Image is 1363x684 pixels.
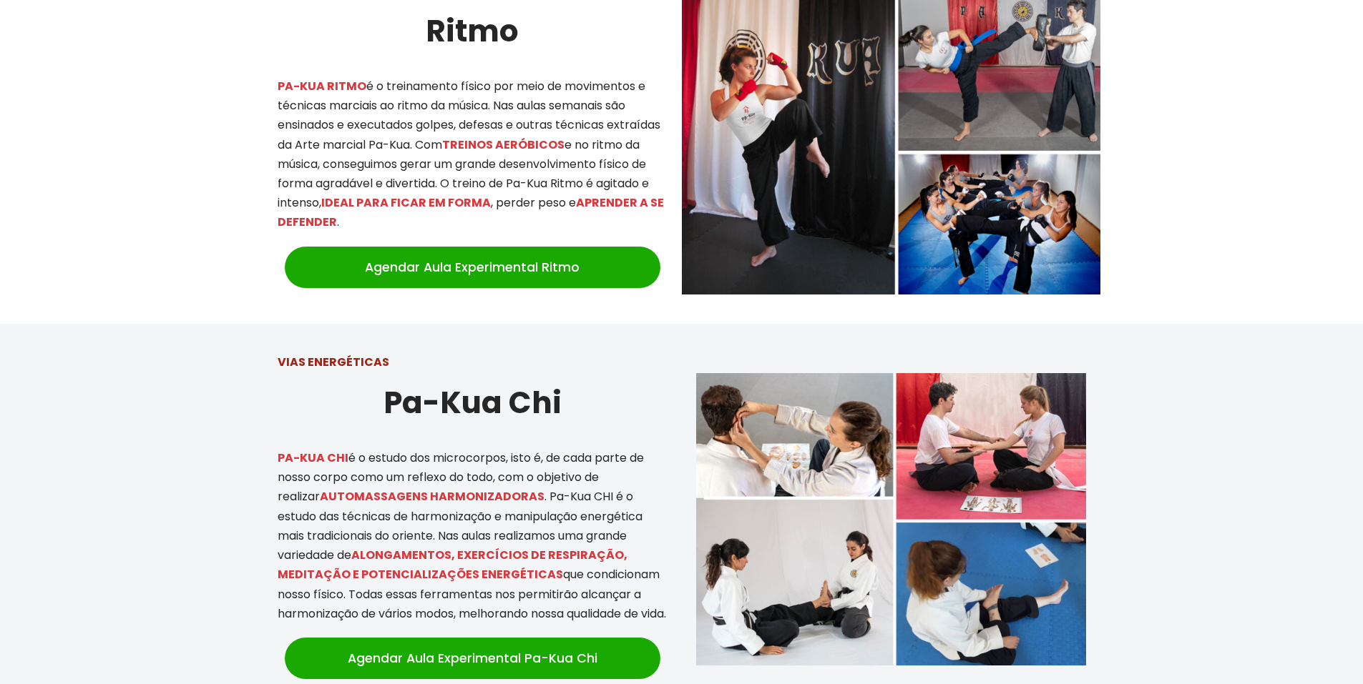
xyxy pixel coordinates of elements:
mark: PA-KUA RITMO [278,78,366,94]
p: é o treinamento físico por meio de movimentos e técnicas marciais ao ritmo da música. Nas aulas s... [278,76,668,232]
p: é o estudo dos microcorpos, isto é, de cada parte de nosso corpo como um reflexo do todo, com o o... [278,448,668,623]
mark: ALONGAMENTOS, EXERCÍCIOS DE RESPIRAÇÃO, MEDITAÇÃO E POTENCIALIZAÇÕES ENERGÉTICAS [278,547,627,583]
strong: VIAS ENERGÉTICAS [278,354,389,370]
strong: Ritmo [426,10,519,52]
mark: AUTOMASSAGENS HARMONIZADORAS [320,488,544,505]
a: Agendar Aula Experimental Pa-Kua Chi [285,638,660,679]
mark: PA-KUA CHI [278,450,348,466]
strong: Pa-Kua Chi [384,382,562,424]
mark: IDEAL PARA FICAR EM FORMA [321,194,491,211]
mark: TREINOS AERÓBICOS [442,137,565,153]
a: Agendar Aula Experimental Ritmo [285,247,660,288]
